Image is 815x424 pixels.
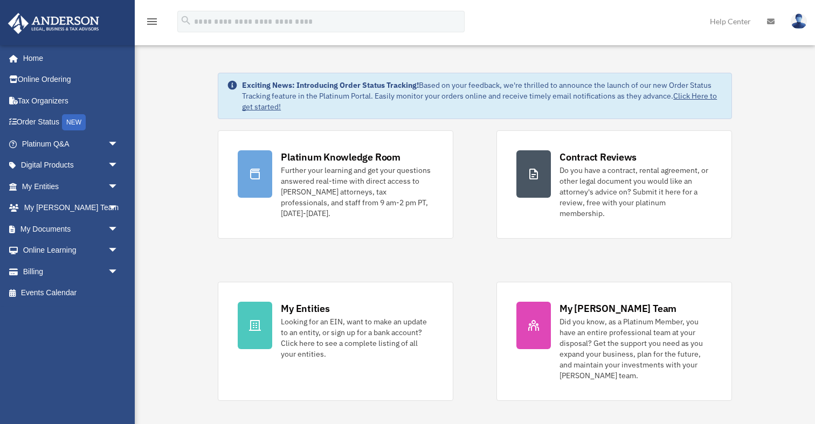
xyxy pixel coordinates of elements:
[242,80,419,90] strong: Exciting News: Introducing Order Status Tracking!
[108,176,129,198] span: arrow_drop_down
[560,165,712,219] div: Do you have a contract, rental agreement, or other legal document you would like an attorney's ad...
[281,302,329,315] div: My Entities
[146,15,158,28] i: menu
[146,19,158,28] a: menu
[8,155,135,176] a: Digital Productsarrow_drop_down
[791,13,807,29] img: User Pic
[5,13,102,34] img: Anderson Advisors Platinum Portal
[496,130,732,239] a: Contract Reviews Do you have a contract, rental agreement, or other legal document you would like...
[8,261,135,282] a: Billingarrow_drop_down
[8,176,135,197] a: My Entitiesarrow_drop_down
[218,130,453,239] a: Platinum Knowledge Room Further your learning and get your questions answered real-time with dire...
[8,282,135,304] a: Events Calendar
[8,133,135,155] a: Platinum Q&Aarrow_drop_down
[108,133,129,155] span: arrow_drop_down
[8,240,135,261] a: Online Learningarrow_drop_down
[62,114,86,130] div: NEW
[8,69,135,91] a: Online Ordering
[8,197,135,219] a: My [PERSON_NAME] Teamarrow_drop_down
[108,261,129,283] span: arrow_drop_down
[281,165,433,219] div: Further your learning and get your questions answered real-time with direct access to [PERSON_NAM...
[242,80,723,112] div: Based on your feedback, we're thrilled to announce the launch of our new Order Status Tracking fe...
[281,150,400,164] div: Platinum Knowledge Room
[8,218,135,240] a: My Documentsarrow_drop_down
[8,90,135,112] a: Tax Organizers
[8,47,129,69] a: Home
[560,302,676,315] div: My [PERSON_NAME] Team
[560,316,712,381] div: Did you know, as a Platinum Member, you have an entire professional team at your disposal? Get th...
[242,91,717,112] a: Click Here to get started!
[108,155,129,177] span: arrow_drop_down
[180,15,192,26] i: search
[496,282,732,401] a: My [PERSON_NAME] Team Did you know, as a Platinum Member, you have an entire professional team at...
[218,282,453,401] a: My Entities Looking for an EIN, want to make an update to an entity, or sign up for a bank accoun...
[8,112,135,134] a: Order StatusNEW
[108,197,129,219] span: arrow_drop_down
[281,316,433,359] div: Looking for an EIN, want to make an update to an entity, or sign up for a bank account? Click her...
[108,240,129,262] span: arrow_drop_down
[108,218,129,240] span: arrow_drop_down
[560,150,637,164] div: Contract Reviews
